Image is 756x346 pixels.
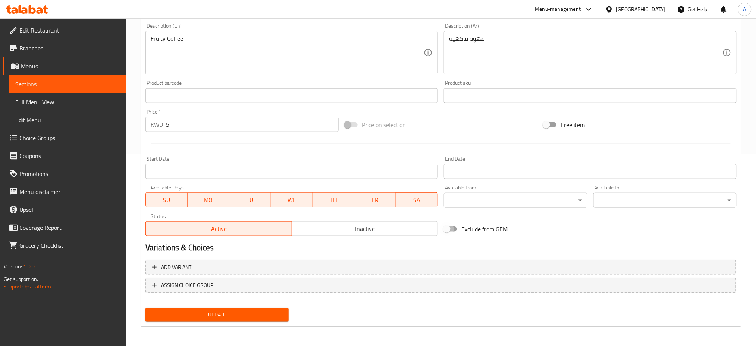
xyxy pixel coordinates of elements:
[19,241,120,250] span: Grocery Checklist
[295,223,435,234] span: Inactive
[3,183,126,201] a: Menu disclaimer
[461,225,508,234] span: Exclude from GEM
[188,192,229,207] button: MO
[149,223,289,234] span: Active
[145,221,292,236] button: Active
[561,120,585,129] span: Free item
[191,195,226,206] span: MO
[4,262,22,271] span: Version:
[3,57,126,75] a: Menus
[357,195,393,206] span: FR
[271,192,313,207] button: WE
[3,147,126,165] a: Coupons
[19,169,120,178] span: Promotions
[145,242,737,253] h2: Variations & Choices
[145,308,289,322] button: Update
[449,35,722,71] textarea: قهوة فاكهية
[444,88,737,103] input: Please enter product sku
[19,187,120,196] span: Menu disclaimer
[23,262,35,271] span: 1.0.0
[399,195,435,206] span: SA
[9,93,126,111] a: Full Menu View
[145,88,438,103] input: Please enter product barcode
[3,129,126,147] a: Choice Groups
[354,192,396,207] button: FR
[161,281,213,290] span: ASSIGN CHOICE GROUP
[444,193,587,208] div: ​
[3,165,126,183] a: Promotions
[166,117,339,132] input: Please enter price
[593,193,737,208] div: ​
[274,195,310,206] span: WE
[396,192,438,207] button: SA
[3,39,126,57] a: Branches
[3,237,126,254] a: Grocery Checklist
[19,151,120,160] span: Coupons
[535,5,581,14] div: Menu-management
[19,205,120,214] span: Upsell
[19,44,120,53] span: Branches
[316,195,352,206] span: TH
[313,192,355,207] button: TH
[19,223,120,232] span: Coverage Report
[743,5,746,13] span: A
[4,282,51,291] a: Support.OpsPlatform
[15,98,120,106] span: Full Menu View
[9,75,126,93] a: Sections
[3,21,126,39] a: Edit Restaurant
[145,260,737,275] button: Add variant
[362,120,406,129] span: Price on selection
[19,133,120,142] span: Choice Groups
[19,26,120,35] span: Edit Restaurant
[145,192,188,207] button: SU
[616,5,665,13] div: [GEOGRAPHIC_DATA]
[3,219,126,237] a: Coverage Report
[232,195,268,206] span: TU
[3,201,126,219] a: Upsell
[4,274,38,284] span: Get support on:
[292,221,438,236] button: Inactive
[161,263,191,272] span: Add variant
[149,195,185,206] span: SU
[145,278,737,293] button: ASSIGN CHOICE GROUP
[9,111,126,129] a: Edit Menu
[151,120,163,129] p: KWD
[21,62,120,71] span: Menus
[151,310,283,319] span: Update
[15,115,120,124] span: Edit Menu
[229,192,271,207] button: TU
[15,80,120,89] span: Sections
[151,35,424,71] textarea: Fruity Coffee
